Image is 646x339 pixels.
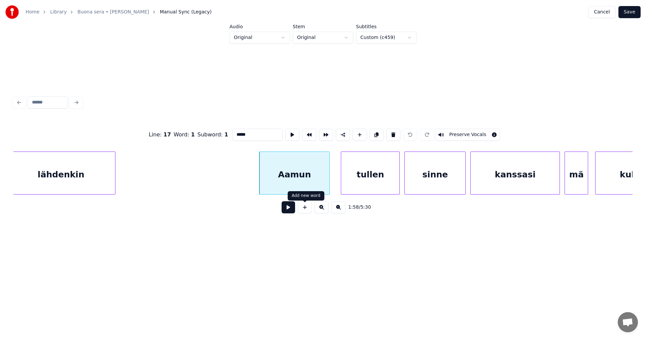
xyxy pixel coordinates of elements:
label: Subtitles [356,24,417,29]
label: Stem [293,24,353,29]
div: Line : [149,131,171,139]
button: Save [618,6,641,18]
span: 17 [164,131,171,138]
a: Buona sera • [PERSON_NAME] [77,9,149,15]
button: Cancel [588,6,615,18]
a: Library [50,9,67,15]
span: 1:58 [348,204,359,211]
div: Add new word [292,193,320,199]
nav: breadcrumb [26,9,212,15]
div: Word : [174,131,195,139]
span: 1 [191,131,195,138]
div: / [348,204,364,211]
span: 1 [224,131,228,138]
span: 5:30 [360,204,371,211]
a: Avoin keskustelu [618,312,638,332]
img: youka [5,5,19,19]
span: Manual Sync (Legacy) [160,9,212,15]
label: Audio [229,24,290,29]
div: Subword : [198,131,228,139]
button: Toggle [435,129,500,141]
a: Home [26,9,39,15]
